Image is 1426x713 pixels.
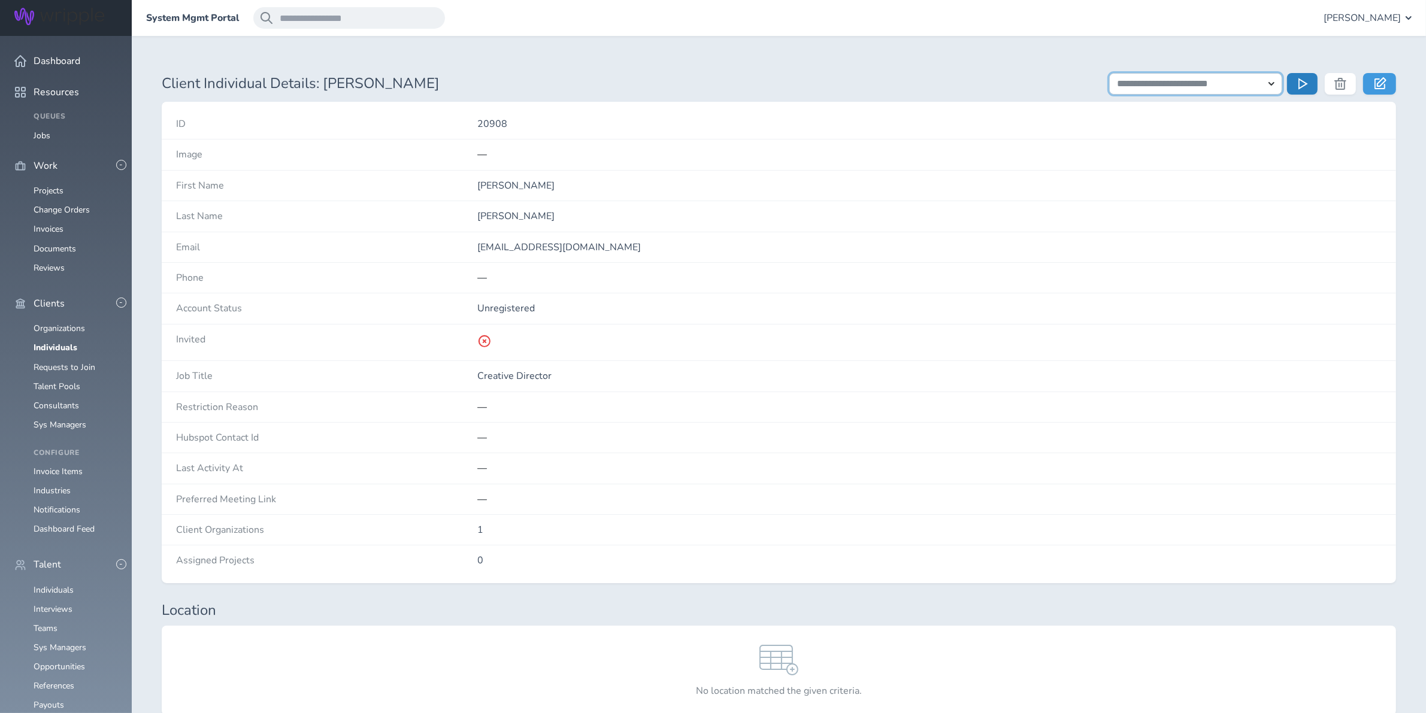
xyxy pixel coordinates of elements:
a: Projects [34,185,63,196]
div: — [477,402,1382,412]
a: Teams [34,623,57,634]
h1: Client Individual Details: [PERSON_NAME] [162,75,1095,92]
h4: Job Title [176,371,477,381]
a: Invoice Items [34,466,83,477]
h4: Configure [34,449,117,457]
button: Delete [1325,73,1356,95]
img: Wripple [14,8,104,25]
a: Organizations [34,323,85,334]
h4: Image [176,149,477,160]
span: Talent [34,559,61,570]
a: Opportunities [34,661,85,672]
p: [PERSON_NAME] [477,180,1382,191]
a: Reviews [34,262,65,274]
h4: Restriction Reason [176,402,477,412]
p: 0 [477,555,1382,566]
p: [EMAIL_ADDRESS][DOMAIN_NAME] [477,242,1382,253]
h4: Invited [176,334,477,345]
a: Notifications [34,504,80,515]
a: Edit [1363,73,1396,95]
a: Industries [34,485,71,496]
div: — [477,494,1382,505]
a: Invoices [34,223,63,235]
h3: No location matched the given criteria. [696,685,862,696]
span: — [477,148,487,161]
h4: Last Name [176,211,477,222]
a: Talent Pools [34,381,80,392]
p: 1 [477,524,1382,535]
a: Individuals [34,342,77,353]
span: [PERSON_NAME] [1324,13,1401,23]
h4: Queues [34,113,117,121]
h1: Location [162,602,1396,619]
span: Resources [34,87,79,98]
a: Requests to Join [34,362,95,373]
span: Clients [34,298,65,309]
span: Work [34,160,57,171]
h4: Email [176,242,477,253]
p: — [477,272,1382,283]
h4: Hubspot Contact Id [176,432,477,443]
button: - [116,559,126,569]
h4: Assigned Projects [176,555,477,566]
p: — [477,463,1382,474]
p: [PERSON_NAME] [477,211,1382,222]
h4: Preferred Meeting Link [176,494,477,505]
a: Sys Managers [34,419,86,430]
a: Dashboard Feed [34,523,95,535]
a: Change Orders [34,204,90,216]
a: Interviews [34,603,72,615]
a: Jobs [34,130,50,141]
h4: Client Organizations [176,524,477,535]
a: Documents [34,243,76,254]
p: Unregistered [477,303,1382,314]
button: - [116,160,126,170]
h4: ID [176,119,477,129]
button: [PERSON_NAME] [1324,7,1412,29]
p: 20908 [477,119,1382,129]
h4: First Name [176,180,477,191]
button: - [116,298,126,308]
p: — [477,432,1382,443]
a: System Mgmt Portal [146,13,239,23]
span: Dashboard [34,56,80,66]
h4: Phone [176,272,477,283]
h4: Last Activity At [176,463,477,474]
p: Creative Director [477,371,1382,381]
a: Individuals [34,584,74,596]
a: References [34,680,74,691]
a: Sys Managers [34,642,86,653]
a: Consultants [34,400,79,411]
button: Run Action [1287,73,1318,95]
a: Payouts [34,699,64,711]
h4: Account Status [176,303,477,314]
